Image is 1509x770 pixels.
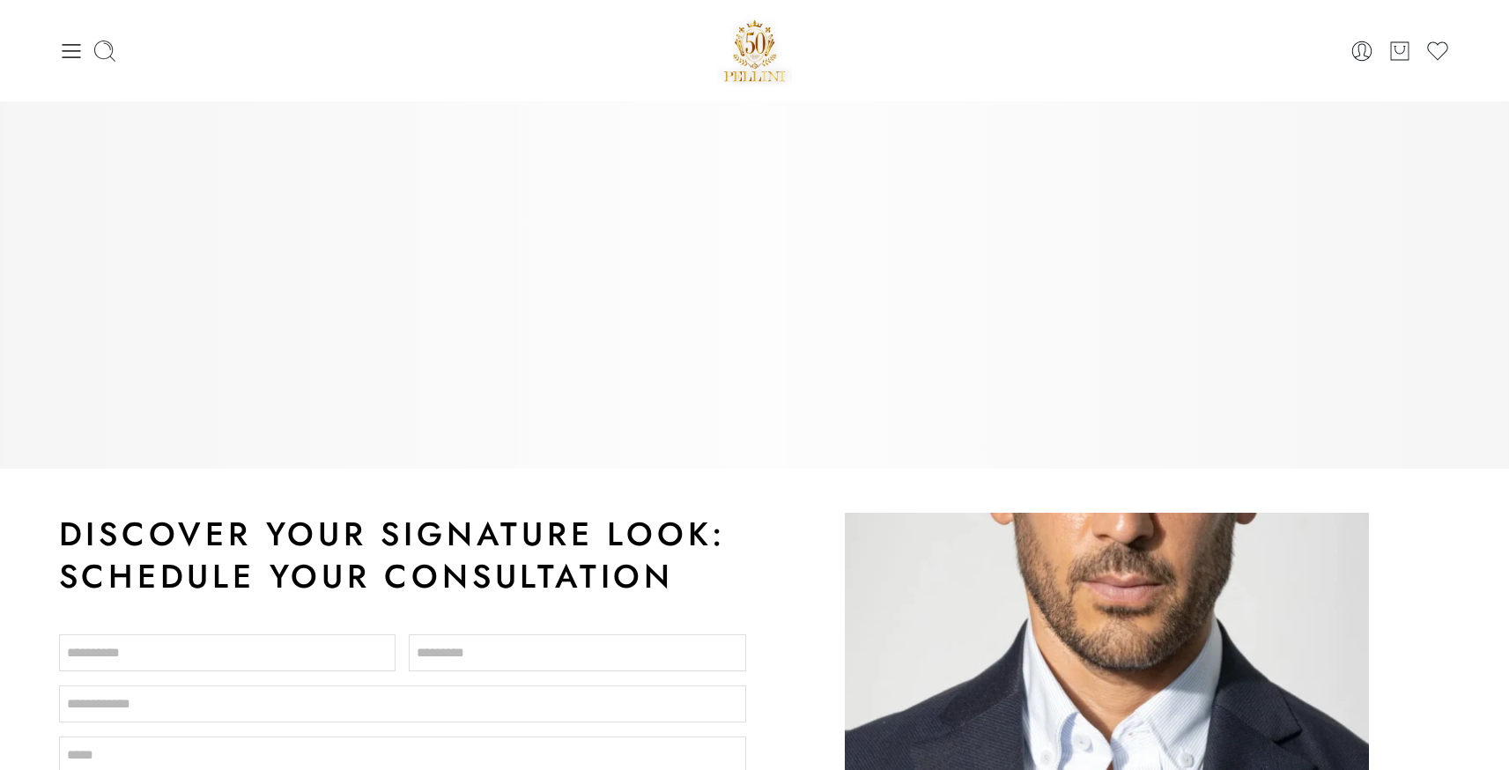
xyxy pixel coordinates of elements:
[1425,39,1450,63] a: Wishlist
[1350,39,1374,63] a: Login / Register
[717,13,793,88] a: Pellini -
[717,13,793,88] img: Pellini
[59,513,746,597] h2: Discover Your Signature Look: Schedule Your Consultation
[1387,39,1412,63] a: Cart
